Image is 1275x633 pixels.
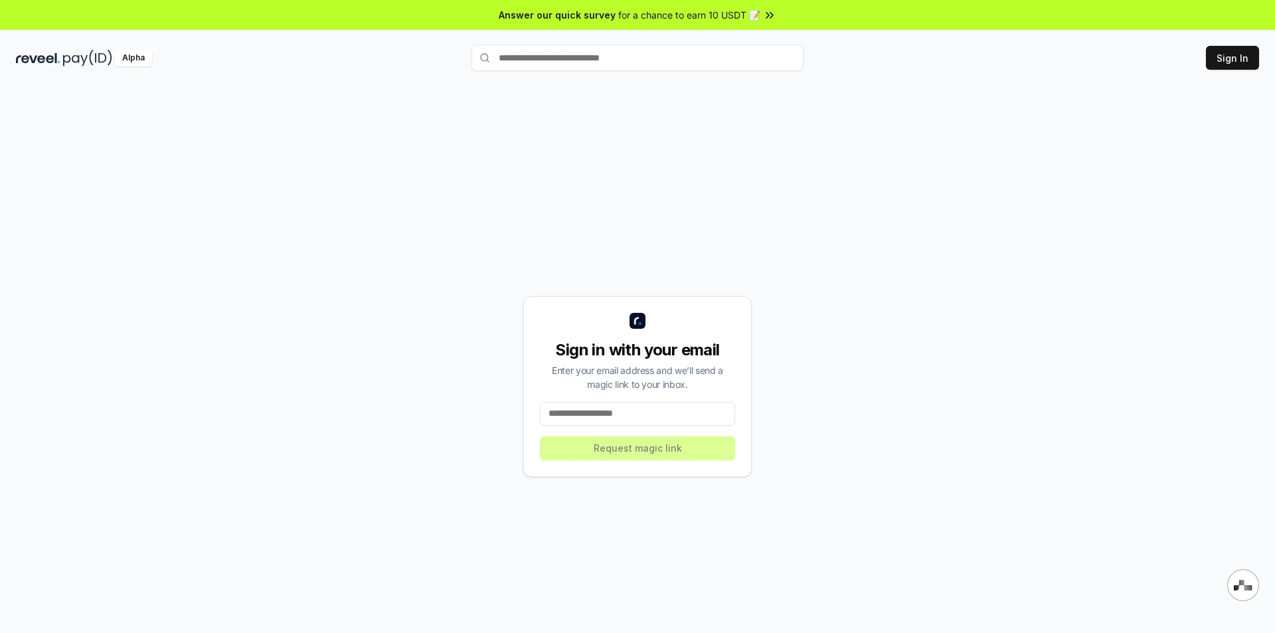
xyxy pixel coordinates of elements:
[1234,580,1252,590] img: svg+xml,%3Csvg%20xmlns%3D%22http%3A%2F%2Fwww.w3.org%2F2000%2Fsvg%22%20width%3D%2228%22%20height%3...
[1206,46,1259,70] button: Sign In
[618,8,760,22] span: for a chance to earn 10 USDT 📝
[499,8,616,22] span: Answer our quick survey
[16,50,60,66] img: reveel_dark
[540,363,735,391] div: Enter your email address and we’ll send a magic link to your inbox.
[540,339,735,361] div: Sign in with your email
[630,313,645,329] img: logo_small
[63,50,112,66] img: pay_id
[115,50,152,66] div: Alpha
